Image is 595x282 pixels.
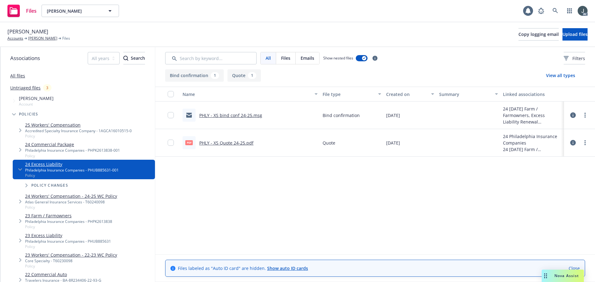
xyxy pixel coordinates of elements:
a: PHLY - XS Quote 24-25.pdf [199,140,253,146]
span: Policy [25,244,111,249]
span: Copy logging email [518,31,559,37]
div: Atlas General Insurance Services - T60240098 [25,199,117,205]
div: 24 Philadelphia Insurance Companies [503,133,562,146]
a: PHLY - XS bind conf 24-25.msg [199,112,262,118]
a: Files [5,2,39,20]
div: Linked associations [503,91,562,98]
span: Policy [25,153,120,158]
div: Drag to move [542,270,549,282]
span: Policy [25,133,132,139]
span: Associations [10,54,40,62]
div: Core Specialty - T60230098 [25,258,117,263]
button: Nova Assist [542,270,584,282]
a: Close [569,265,580,271]
div: Summary [439,91,491,98]
button: View all types [536,69,585,82]
div: Philadelphia Insurance Companies - PHUB885631 [25,239,111,244]
div: Philadelphia Insurance Companies - PHPK2613838 [25,219,112,224]
img: photo [578,6,588,16]
span: Nova Assist [554,273,579,278]
span: Files [62,36,70,41]
span: Policy changes [31,184,68,187]
a: Show auto ID cards [267,265,308,271]
span: Emails [301,55,314,61]
div: Philadelphia Insurance Companies - PHUB885631-001 [25,167,119,173]
div: 24 [DATE] Farm / Farmowners, Excess Liability Renewal [503,106,562,125]
button: Summary [437,87,500,102]
div: Created on [386,91,427,98]
div: Accredited Specialty Insurance Company - 1AGCA16010515-0 [25,128,132,133]
a: 25 Workers' Compensation [25,122,132,128]
span: [DATE] [386,140,400,146]
div: 1 [211,72,219,79]
a: Untriaged files [10,85,41,91]
button: Created on [384,87,437,102]
a: 22 Commercial Auto [25,271,101,278]
div: Search [123,52,145,64]
input: Search by keyword... [165,52,257,64]
a: Report a Bug [535,5,547,17]
input: Toggle Row Selected [168,140,174,146]
span: Files [26,8,37,13]
div: 1 [248,72,256,79]
span: [PERSON_NAME] [7,28,48,36]
span: Files [281,55,290,61]
span: [PERSON_NAME] [47,8,100,14]
span: Bind confirmation [323,112,360,119]
button: Filters [564,52,585,64]
button: File type [320,87,384,102]
a: Switch app [563,5,576,17]
input: Select all [168,91,174,97]
a: 24 Commercial Package [25,141,120,148]
span: Account [19,102,54,107]
span: Files labeled as "Auto ID card" are hidden. [178,265,308,271]
a: more [581,139,589,146]
button: Upload files [562,28,588,41]
button: SearchSearch [123,52,145,64]
a: 23 Workers' Compensation - 22-23 WC Policy [25,252,117,258]
div: Philadelphia Insurance Companies - PHPK2613838-001 [25,148,120,153]
span: [DATE] [386,112,400,119]
a: 24 Excess Liability [25,161,119,167]
div: File type [323,91,374,98]
span: Filters [572,55,585,62]
button: Bind confirmation [165,69,224,82]
span: Show nested files [323,55,353,61]
span: pdf [185,140,193,145]
a: [PERSON_NAME] [28,36,57,41]
a: more [581,111,589,119]
div: 3 [43,84,51,91]
svg: Search [123,56,128,61]
button: [PERSON_NAME] [42,5,119,17]
span: Policies [19,112,38,116]
input: Toggle Row Selected [168,112,174,118]
button: Linked associations [500,87,564,102]
span: Quote [323,140,335,146]
button: Quote [227,69,261,82]
span: Filters [564,55,585,62]
div: 24 [DATE] Farm / Farmowners, Excess Liability Renewal [503,146,562,153]
div: Name [183,91,311,98]
span: Policy [25,263,117,269]
span: Upload files [562,31,588,37]
a: Accounts [7,36,23,41]
button: Copy logging email [518,28,559,41]
a: 23 Farm / Farmowners [25,212,112,219]
span: Policy [25,205,117,210]
span: Policy [25,173,119,178]
span: All [266,55,271,61]
a: All files [10,73,25,79]
button: Name [180,87,320,102]
span: Policy [25,224,112,229]
span: [PERSON_NAME] [19,95,54,102]
a: Search [549,5,562,17]
a: 24 Workers' Compensation - 24-25 WC Policy [25,193,117,199]
a: 23 Excess Liability [25,232,111,239]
